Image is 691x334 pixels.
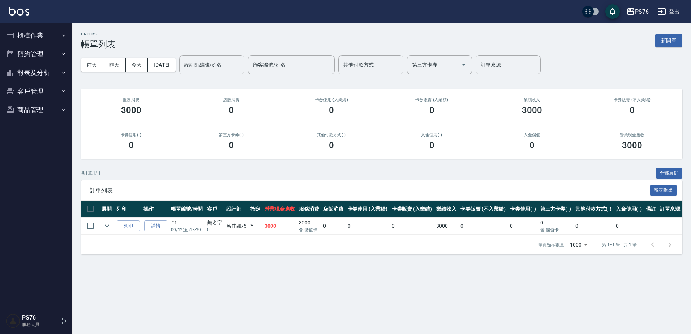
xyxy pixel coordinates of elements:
button: 報表匯出 [650,185,677,196]
th: 服務消費 [297,201,321,218]
button: 登出 [654,5,682,18]
th: 展開 [100,201,115,218]
th: 設計師 [224,201,249,218]
p: 含 儲值卡 [299,227,319,233]
h3: 0 [229,140,234,150]
th: 營業現金應收 [263,201,297,218]
h3: 3000 [522,105,542,115]
h2: 卡券販賣 (入業績) [390,98,473,102]
td: 0 [459,218,508,235]
p: 共 1 筆, 1 / 1 [81,170,101,176]
button: Open [458,59,469,70]
h3: 0 [329,140,334,150]
a: 新開單 [655,37,682,44]
td: 0 [538,218,574,235]
td: 3000 [297,218,321,235]
h3: 0 [429,105,434,115]
button: 列印 [117,220,140,232]
h2: 卡券使用(-) [90,133,172,137]
th: 第三方卡券(-) [538,201,574,218]
td: Y [249,218,263,235]
button: expand row [102,220,112,231]
td: #1 [169,218,206,235]
img: Logo [9,7,29,16]
th: 指定 [249,201,263,218]
h3: 3000 [622,140,642,150]
h2: 入金儲值 [490,133,573,137]
button: PS76 [623,4,652,19]
img: Person [6,314,20,328]
button: 商品管理 [3,100,69,119]
th: 業績收入 [434,201,459,218]
h3: 服務消費 [90,98,172,102]
a: 詳情 [144,220,167,232]
button: 報表及分析 [3,63,69,82]
button: save [605,4,620,19]
h3: 0 [329,105,334,115]
th: 卡券販賣 (入業績) [390,201,434,218]
h3: 3000 [121,105,141,115]
th: 操作 [142,201,169,218]
p: 每頁顯示數量 [538,241,564,248]
h2: 業績收入 [490,98,573,102]
span: 訂單列表 [90,187,650,194]
p: 服務人員 [22,321,59,328]
button: 昨天 [103,58,126,72]
h2: 店販消費 [190,98,272,102]
h2: 第三方卡券(-) [190,133,272,137]
th: 卡券使用(-) [508,201,538,218]
button: 全部展開 [656,168,683,179]
th: 列印 [115,201,142,218]
h3: 0 [429,140,434,150]
th: 其他付款方式(-) [574,201,614,218]
button: 客戶管理 [3,82,69,101]
td: 0 [574,218,614,235]
h2: ORDERS [81,32,116,37]
h5: PS76 [22,314,59,321]
h3: 0 [529,140,535,150]
td: 3000 [263,218,297,235]
th: 客戶 [205,201,224,218]
button: 今天 [126,58,148,72]
div: 無名字 [207,219,223,227]
div: PS76 [635,7,649,16]
p: 09/12 (五) 15:39 [171,227,204,233]
h2: 其他付款方式(-) [290,133,373,137]
button: 新開單 [655,34,682,47]
a: 報表匯出 [650,187,677,193]
th: 訂單來源 [658,201,682,218]
td: 0 [346,218,390,235]
h3: 0 [630,105,635,115]
td: 呂佳穎 /5 [224,218,249,235]
th: 入金使用(-) [614,201,644,218]
h2: 卡券使用 (入業績) [290,98,373,102]
h3: 0 [129,140,134,150]
th: 卡券使用 (入業績) [346,201,390,218]
td: 0 [321,218,345,235]
td: 0 [390,218,434,235]
td: 3000 [434,218,459,235]
h3: 帳單列表 [81,39,116,50]
th: 帳單編號/時間 [169,201,206,218]
h2: 營業現金應收 [591,133,674,137]
th: 店販消費 [321,201,345,218]
h2: 入金使用(-) [390,133,473,137]
th: 卡券販賣 (不入業績) [459,201,508,218]
h2: 卡券販賣 (不入業績) [591,98,674,102]
p: 含 儲值卡 [540,227,572,233]
h3: 0 [229,105,234,115]
button: 櫃檯作業 [3,26,69,45]
button: [DATE] [148,58,175,72]
p: 第 1–1 筆 共 1 筆 [602,241,637,248]
p: 0 [207,227,223,233]
div: 1000 [567,235,590,254]
td: 0 [614,218,644,235]
button: 預約管理 [3,45,69,64]
button: 前天 [81,58,103,72]
td: 0 [508,218,538,235]
th: 備註 [644,201,658,218]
